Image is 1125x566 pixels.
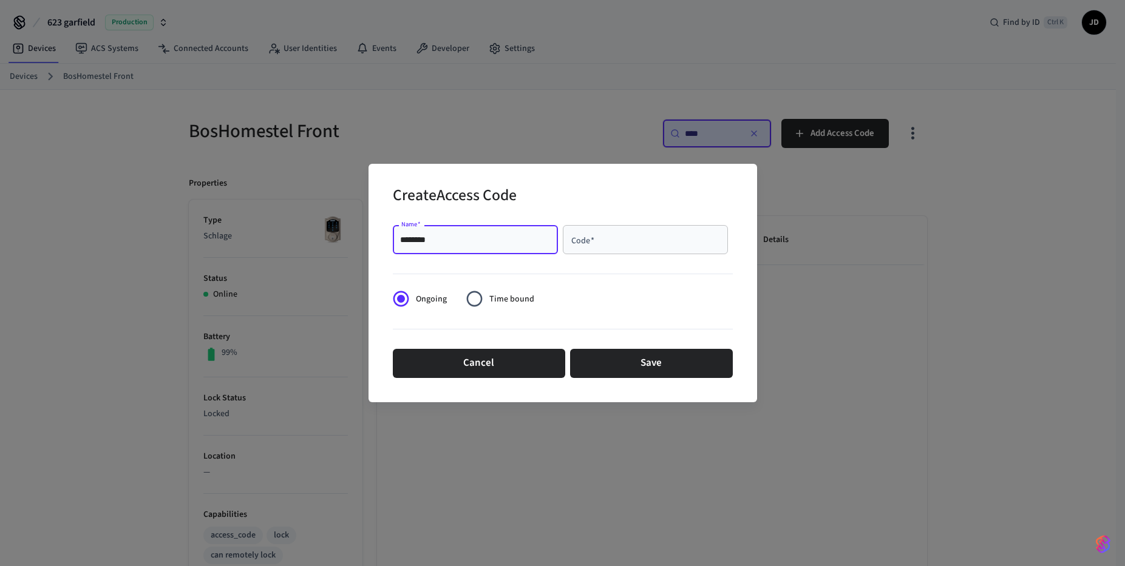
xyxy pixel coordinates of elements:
[489,293,534,306] span: Time bound
[401,220,421,229] label: Name
[393,349,565,378] button: Cancel
[416,293,447,306] span: Ongoing
[570,349,733,378] button: Save
[393,178,517,215] h2: Create Access Code
[1096,534,1110,554] img: SeamLogoGradient.69752ec5.svg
